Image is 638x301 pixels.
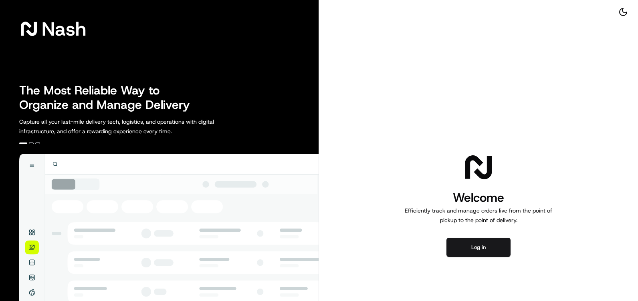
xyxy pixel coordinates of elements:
[19,83,199,112] h2: The Most Reliable Way to Organize and Manage Delivery
[402,190,555,206] h1: Welcome
[42,21,86,37] span: Nash
[402,206,555,225] p: Efficiently track and manage orders live from the point of pickup to the point of delivery.
[19,117,250,136] p: Capture all your last-mile delivery tech, logistics, and operations with digital infrastructure, ...
[446,238,511,257] button: Log in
